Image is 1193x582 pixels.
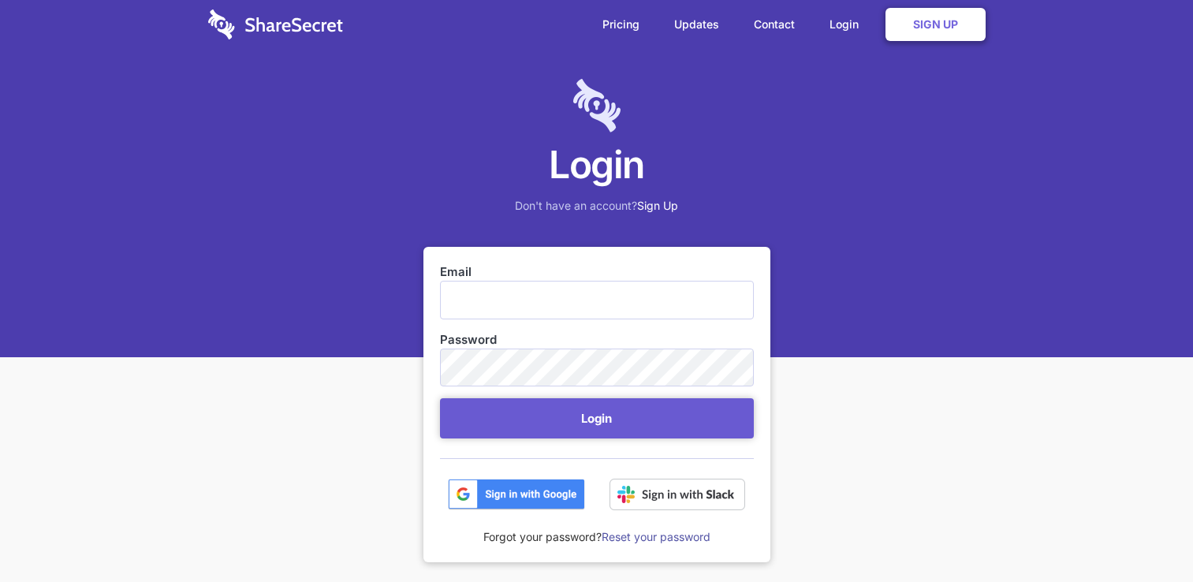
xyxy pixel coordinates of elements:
img: btn_google_signin_dark_normal_web@2x-02e5a4921c5dab0481f19210d7229f84a41d9f18e5bdafae021273015eeb... [448,479,585,510]
img: Sign in with Slack [610,479,745,510]
label: Email [440,263,754,281]
a: Reset your password [602,530,710,543]
a: Sign Up [885,8,986,41]
label: Password [440,331,754,349]
button: Login [440,398,754,438]
a: Sign Up [637,199,678,212]
img: logo-lt-purple-60x68@2x-c671a683ea72a1d466fb5d642181eefbee81c4e10ba9aed56c8e1d7e762e8086.png [573,79,621,132]
div: Forgot your password? [440,510,754,546]
img: logo-wordmark-white-trans-d4663122ce5f474addd5e946df7df03e33cb6a1c49d2221995e7729f52c070b2.svg [208,9,343,39]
